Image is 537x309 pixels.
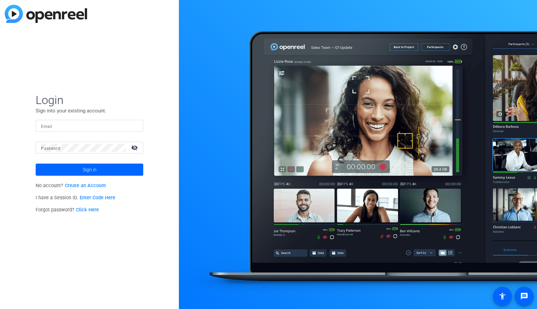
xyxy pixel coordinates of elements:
[498,292,506,300] mat-icon: accessibility
[5,5,87,23] img: blue-gradient.svg
[83,161,97,178] span: Sign in
[36,107,143,114] p: Sign into your existing account.
[36,93,143,107] span: Login
[520,292,528,300] mat-icon: message
[80,195,115,201] a: Enter Code Here
[36,195,115,201] span: I have a Session ID.
[41,146,60,151] mat-label: Password
[76,207,99,213] a: Click Here
[41,122,138,130] input: Enter Email Address
[127,143,143,152] mat-icon: visibility_off
[65,183,106,188] a: Create an Account
[36,164,143,176] button: Sign in
[36,183,106,188] span: No account?
[41,124,52,129] mat-label: Email
[36,207,99,213] span: Forgot password?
